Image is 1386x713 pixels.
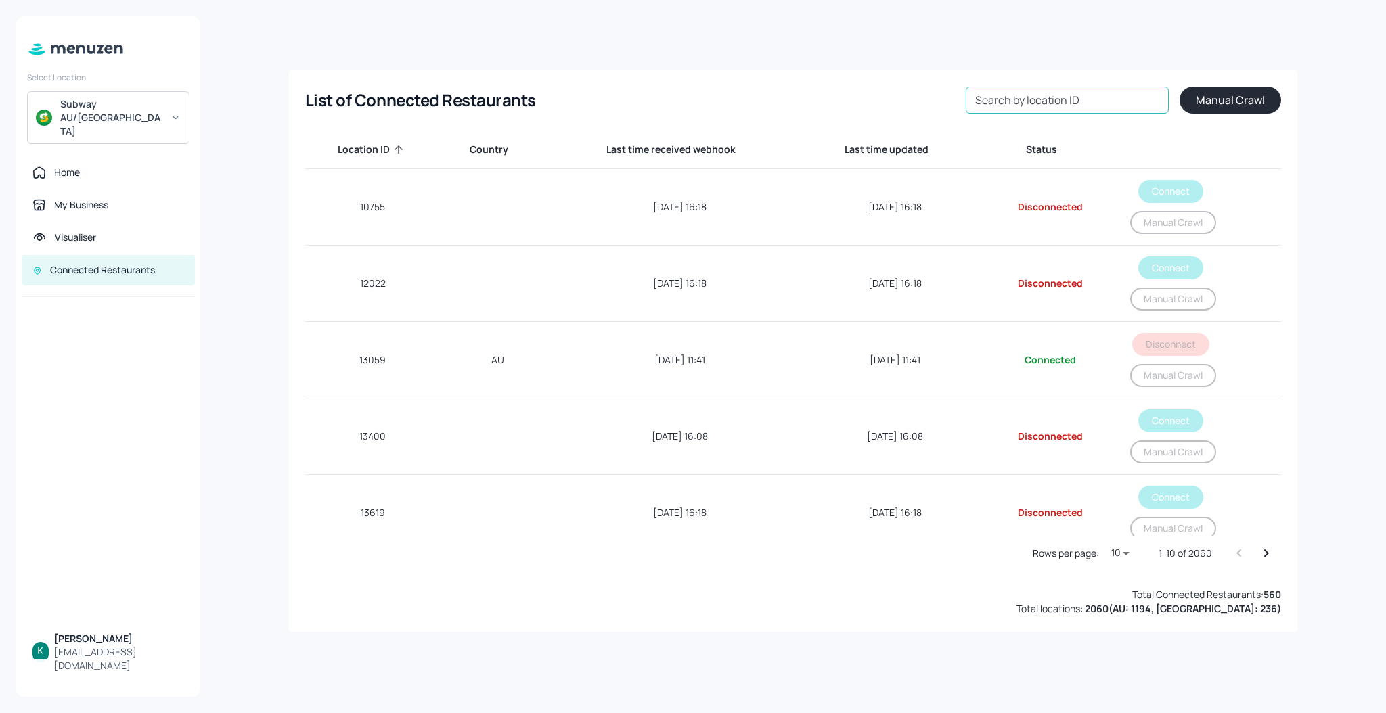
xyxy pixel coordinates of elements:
button: Go to next page [1253,540,1280,567]
button: Disconnect [1132,333,1209,356]
div: My Business [54,198,108,212]
div: Total Connected Restaurants: [1132,587,1281,601]
td: [DATE] 16:18 [555,246,804,322]
img: avatar [36,110,52,126]
td: [DATE] 16:18 [555,475,804,551]
td: [DATE] 16:18 [555,169,804,246]
div: Disconnected [997,200,1103,214]
div: Home [54,166,80,179]
button: Manual Crawl [1130,287,1216,310]
div: Visualiser [55,231,96,244]
button: Manual Crawl [1130,211,1216,234]
p: 1-10 of 2060 [1159,547,1212,560]
div: Subway AU/[GEOGRAPHIC_DATA] [60,97,162,138]
div: Connected [997,353,1103,367]
div: Disconnected [997,277,1103,290]
td: [DATE] 16:18 [804,475,986,551]
div: Disconnected [997,430,1103,443]
div: List of Connected Restaurants [305,89,536,111]
td: [DATE] 11:41 [555,322,804,398]
button: Manual Crawl [1130,364,1216,387]
button: Connect [1138,486,1203,509]
span: Status [1026,141,1075,158]
img: ACg8ocKBIlbXoTTzaZ8RZ_0B6YnoiWvEjOPx6MQW7xFGuDwnGH3hbQ=s96-c [32,642,49,658]
div: [EMAIL_ADDRESS][DOMAIN_NAME] [54,645,184,672]
div: Connected Restaurants [50,263,155,277]
b: 560 [1264,588,1281,601]
div: 10 [1104,543,1137,563]
button: Connect [1138,256,1203,279]
p: Rows per page: [1033,547,1099,560]
button: Manual Crawl [1130,440,1216,463]
td: [DATE] 16:08 [804,398,986,475]
div: Select Location [27,72,189,83]
td: [DATE] 11:41 [804,322,986,398]
b: 2060 ( AU: 1194, [GEOGRAPHIC_DATA]: 236 ) [1085,602,1281,615]
button: Manual Crawl [1180,87,1281,114]
div: Disconnected [997,506,1103,520]
button: Manual Crawl [1130,517,1216,540]
button: Connect [1138,180,1203,203]
span: Last time updated [845,141,946,158]
td: [DATE] 16:18 [804,169,986,246]
td: 12022 [305,246,441,322]
td: [DATE] 16:18 [804,246,986,322]
td: 10755 [305,169,441,246]
td: AU [440,322,555,398]
td: [DATE] 16:08 [555,398,804,475]
span: Country [470,141,526,158]
div: Total locations: [1016,601,1281,616]
button: Connect [1138,409,1203,432]
td: 13400 [305,398,441,475]
span: Location ID [338,141,407,158]
div: [PERSON_NAME] [54,632,184,645]
td: 13619 [305,475,441,551]
td: 13059 [305,322,441,398]
span: Last time received webhook [606,141,753,158]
